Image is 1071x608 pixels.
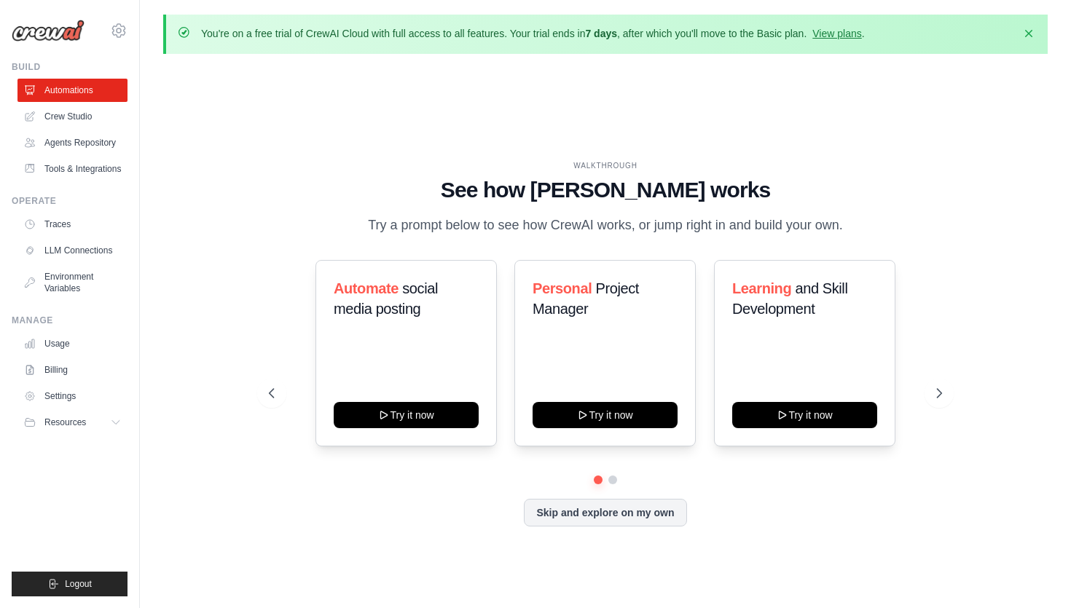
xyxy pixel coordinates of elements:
[17,358,127,382] a: Billing
[812,28,861,39] a: View plans
[361,215,850,236] p: Try a prompt below to see how CrewAI works, or jump right in and build your own.
[17,213,127,236] a: Traces
[65,578,92,590] span: Logout
[732,402,877,428] button: Try it now
[334,402,479,428] button: Try it now
[44,416,86,428] span: Resources
[17,332,127,355] a: Usage
[201,26,865,41] p: You're on a free trial of CrewAI Cloud with full access to all features. Your trial ends in , aft...
[17,79,127,102] a: Automations
[269,160,941,171] div: WALKTHROUGH
[533,280,639,317] span: Project Manager
[732,280,791,296] span: Learning
[732,280,847,317] span: and Skill Development
[17,239,127,262] a: LLM Connections
[334,280,399,296] span: Automate
[17,157,127,181] a: Tools & Integrations
[585,28,617,39] strong: 7 days
[269,177,941,203] h1: See how [PERSON_NAME] works
[524,499,686,526] button: Skip and explore on my own
[12,572,127,596] button: Logout
[17,265,127,300] a: Environment Variables
[17,411,127,434] button: Resources
[12,195,127,207] div: Operate
[334,280,438,317] span: social media posting
[17,384,127,408] a: Settings
[533,402,678,428] button: Try it now
[17,105,127,128] a: Crew Studio
[533,280,592,296] span: Personal
[12,20,85,42] img: Logo
[12,315,127,326] div: Manage
[12,61,127,73] div: Build
[17,131,127,154] a: Agents Repository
